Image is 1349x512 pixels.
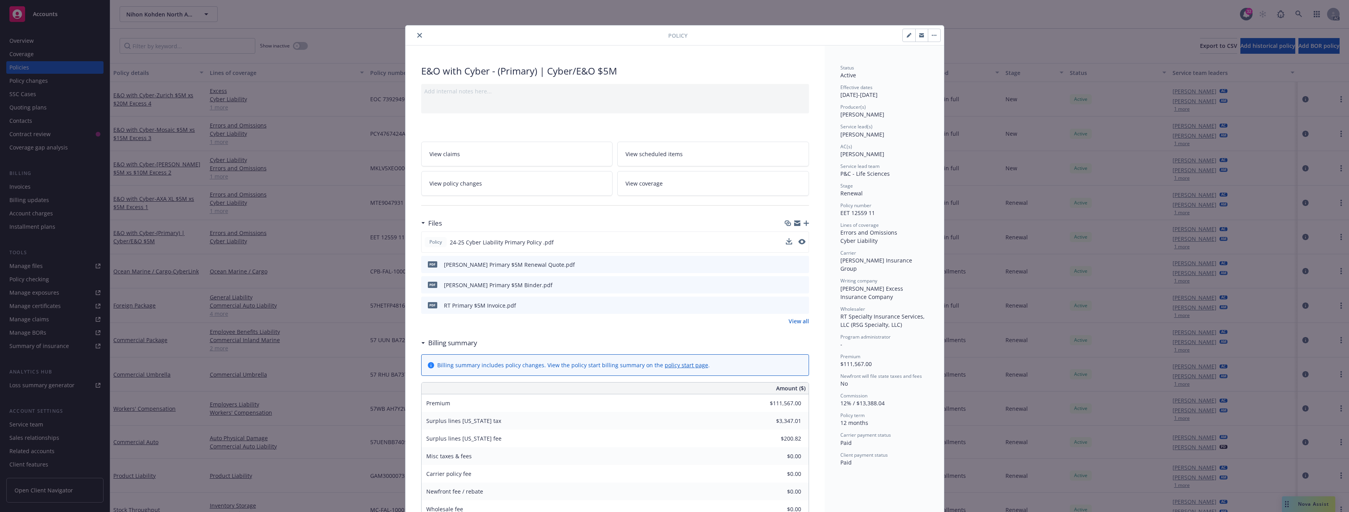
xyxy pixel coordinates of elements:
[421,171,613,196] a: View policy changes
[444,301,516,310] div: RT Primary $5M Invoice.pdf
[755,468,806,480] input: 0.00
[428,218,442,228] h3: Files
[776,384,805,392] span: Amount ($)
[840,353,860,360] span: Premium
[617,142,809,166] a: View scheduled items
[421,218,442,228] div: Files
[840,228,928,237] div: Errors and Omissions
[840,104,866,110] span: Producer(s)
[840,64,854,71] span: Status
[840,306,865,312] span: Wholesaler
[840,163,880,169] span: Service lead team
[789,317,809,325] a: View all
[428,338,477,348] h3: Billing summary
[840,111,884,118] span: [PERSON_NAME]
[786,238,792,244] button: download file
[450,238,554,246] span: 24-25 Cyber Liability Primary Policy .pdf
[755,450,806,462] input: 0.00
[617,171,809,196] a: View coverage
[840,131,884,138] span: [PERSON_NAME]
[428,302,437,308] span: pdf
[840,341,842,348] span: -
[840,170,890,177] span: P&C - Life Sciences
[426,488,483,495] span: Newfront fee / rebate
[840,360,872,368] span: $111,567.00
[786,238,792,246] button: download file
[424,87,806,95] div: Add internal notes here...
[840,380,848,387] span: No
[426,399,450,407] span: Premium
[840,209,875,217] span: EET 12559 11
[840,419,868,426] span: 12 months
[428,261,437,267] span: pdf
[799,261,806,269] button: preview file
[625,150,683,158] span: View scheduled items
[840,84,873,91] span: Effective dates
[840,237,928,245] div: Cyber Liability
[840,182,853,189] span: Stage
[798,238,805,246] button: preview file
[840,202,871,209] span: Policy number
[755,486,806,497] input: 0.00
[799,301,806,310] button: preview file
[429,179,482,188] span: View policy changes
[426,470,471,477] span: Carrier policy fee
[840,412,865,419] span: Policy term
[421,64,809,78] div: E&O with Cyber - (Primary) | Cyber/E&O $5M
[426,417,501,425] span: Surplus lines [US_STATE] tax
[421,338,477,348] div: Billing summary
[444,261,575,269] div: [PERSON_NAME] Primary $5M Renewal Quote.pdf
[840,333,891,340] span: Program administrator
[840,392,867,399] span: Commission
[625,179,663,188] span: View coverage
[428,239,444,246] span: Policy
[840,452,888,458] span: Client payment status
[840,285,905,301] span: [PERSON_NAME] Excess Insurance Company
[840,399,885,407] span: 12% / $13,388.04
[665,361,708,369] a: policy start page
[755,415,806,427] input: 0.00
[437,361,710,369] div: Billing summary includes policy changes. View the policy start billing summary on the .
[840,439,852,446] span: Paid
[786,301,793,310] button: download file
[426,452,472,460] span: Misc taxes & fees
[840,313,926,328] span: RT Specialty Insurance Services, LLC (RSG Specialty, LLC)
[798,239,805,244] button: preview file
[840,459,852,466] span: Paid
[840,277,877,284] span: Writing company
[755,397,806,409] input: 0.00
[840,189,863,197] span: Renewal
[840,143,852,150] span: AC(s)
[786,281,793,289] button: download file
[415,31,424,40] button: close
[840,84,928,99] div: [DATE] - [DATE]
[840,432,891,438] span: Carrier payment status
[428,282,437,288] span: pdf
[668,31,687,40] span: Policy
[426,435,502,442] span: Surplus lines [US_STATE] fee
[840,373,922,379] span: Newfront will file state taxes and fees
[799,281,806,289] button: preview file
[444,281,553,289] div: [PERSON_NAME] Primary $5M Binder.pdf
[840,150,884,158] span: [PERSON_NAME]
[840,257,914,272] span: [PERSON_NAME] Insurance Group
[755,433,806,445] input: 0.00
[786,261,793,269] button: download file
[840,222,879,228] span: Lines of coverage
[840,123,873,130] span: Service lead(s)
[840,250,856,256] span: Carrier
[429,150,460,158] span: View claims
[840,71,856,79] span: Active
[421,142,613,166] a: View claims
